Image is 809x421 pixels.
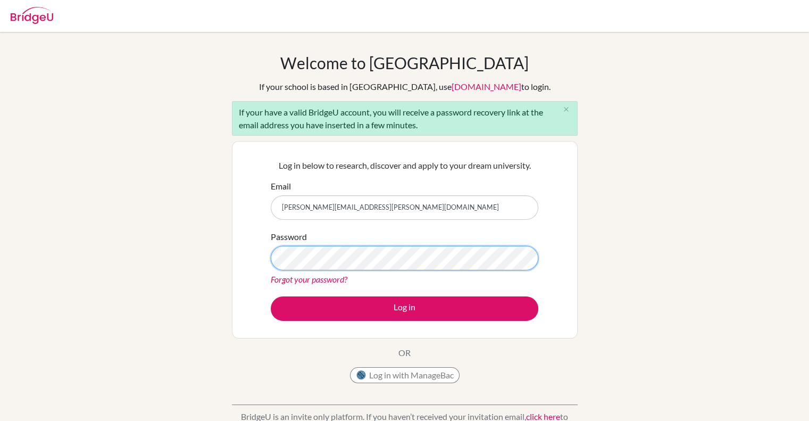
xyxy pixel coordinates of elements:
p: Log in below to research, discover and apply to your dream university. [271,159,538,172]
a: Forgot your password? [271,274,347,284]
button: Log in with ManageBac [350,367,460,383]
label: Email [271,180,291,193]
i: close [562,105,570,113]
h1: Welcome to [GEOGRAPHIC_DATA] [280,53,529,72]
label: Password [271,230,307,243]
button: Close [556,102,577,118]
button: Log in [271,296,538,321]
a: [DOMAIN_NAME] [452,81,521,92]
div: If your have a valid BridgeU account, you will receive a password recovery link at the email addr... [232,101,578,136]
img: Bridge-U [11,7,53,24]
p: OR [398,346,411,359]
div: If your school is based in [GEOGRAPHIC_DATA], use to login. [259,80,551,93]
